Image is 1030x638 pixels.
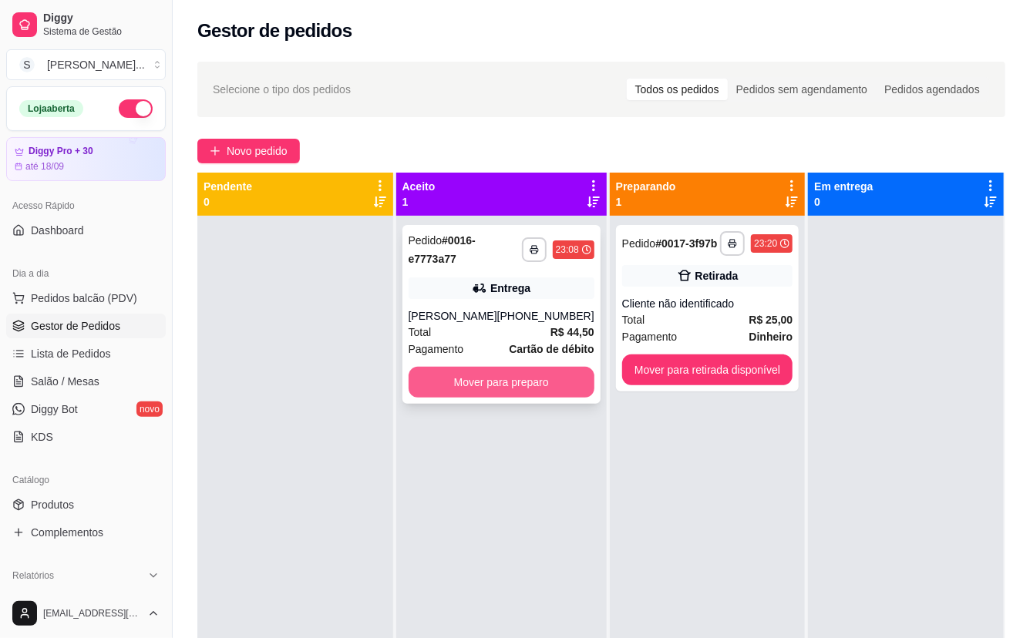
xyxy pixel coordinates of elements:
[227,143,288,159] span: Novo pedido
[210,146,220,156] span: plus
[497,308,594,324] div: [PHONE_NUMBER]
[31,223,84,238] span: Dashboard
[627,79,728,100] div: Todos os pedidos
[6,397,166,421] a: Diggy Botnovo
[197,139,300,163] button: Novo pedido
[31,346,111,361] span: Lista de Pedidos
[213,81,351,98] span: Selecione o tipo dos pedidos
[622,328,678,345] span: Pagamento
[6,520,166,545] a: Complementos
[622,237,656,250] span: Pedido
[749,331,793,343] strong: Dinheiro
[6,218,166,243] a: Dashboard
[409,324,432,341] span: Total
[43,12,160,25] span: Diggy
[47,57,145,72] div: [PERSON_NAME] ...
[6,468,166,492] div: Catálogo
[509,343,594,355] strong: Cartão de débito
[31,525,103,540] span: Complementos
[29,146,93,157] article: Diggy Pro + 30
[616,194,676,210] p: 1
[31,318,120,334] span: Gestor de Pedidos
[6,588,166,613] a: Relatórios de vendas
[490,280,530,296] div: Entrega
[622,311,645,328] span: Total
[409,341,464,358] span: Pagamento
[6,425,166,449] a: KDS
[409,234,443,247] span: Pedido
[402,194,436,210] p: 1
[6,193,166,218] div: Acesso Rápido
[6,137,166,181] a: Diggy Pro + 30até 18/09
[31,374,99,389] span: Salão / Mesas
[12,569,54,582] span: Relatórios
[204,194,252,210] p: 0
[6,314,166,338] a: Gestor de Pedidos
[43,25,160,38] span: Sistema de Gestão
[6,49,166,80] button: Select a team
[409,308,497,324] div: [PERSON_NAME]
[6,369,166,394] a: Salão / Mesas
[814,179,873,194] p: Em entrega
[6,595,166,632] button: [EMAIL_ADDRESS][DOMAIN_NAME]
[814,194,873,210] p: 0
[409,367,594,398] button: Mover para preparo
[19,100,83,117] div: Loja aberta
[622,296,793,311] div: Cliente não identificado
[31,497,74,512] span: Produtos
[6,6,166,43] a: DiggySistema de Gestão
[754,237,777,250] div: 23:20
[695,268,739,284] div: Retirada
[876,79,988,100] div: Pedidos agendados
[402,179,436,194] p: Aceito
[31,429,53,445] span: KDS
[119,99,153,118] button: Alterar Status
[616,179,676,194] p: Preparando
[556,243,579,256] div: 23:08
[6,341,166,366] a: Lista de Pedidos
[43,607,141,620] span: [EMAIL_ADDRESS][DOMAIN_NAME]
[749,314,793,326] strong: R$ 25,00
[655,237,717,250] strong: # 0017-3f97b
[6,261,166,286] div: Dia a dia
[197,18,352,43] h2: Gestor de pedidos
[31,290,137,306] span: Pedidos balcão (PDV)
[31,401,78,417] span: Diggy Bot
[622,354,793,385] button: Mover para retirada disponível
[550,326,594,338] strong: R$ 44,50
[728,79,876,100] div: Pedidos sem agendamento
[6,286,166,311] button: Pedidos balcão (PDV)
[204,179,252,194] p: Pendente
[6,492,166,517] a: Produtos
[19,57,35,72] span: S
[409,234,476,265] strong: # 0016-e7773a77
[25,160,64,173] article: até 18/09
